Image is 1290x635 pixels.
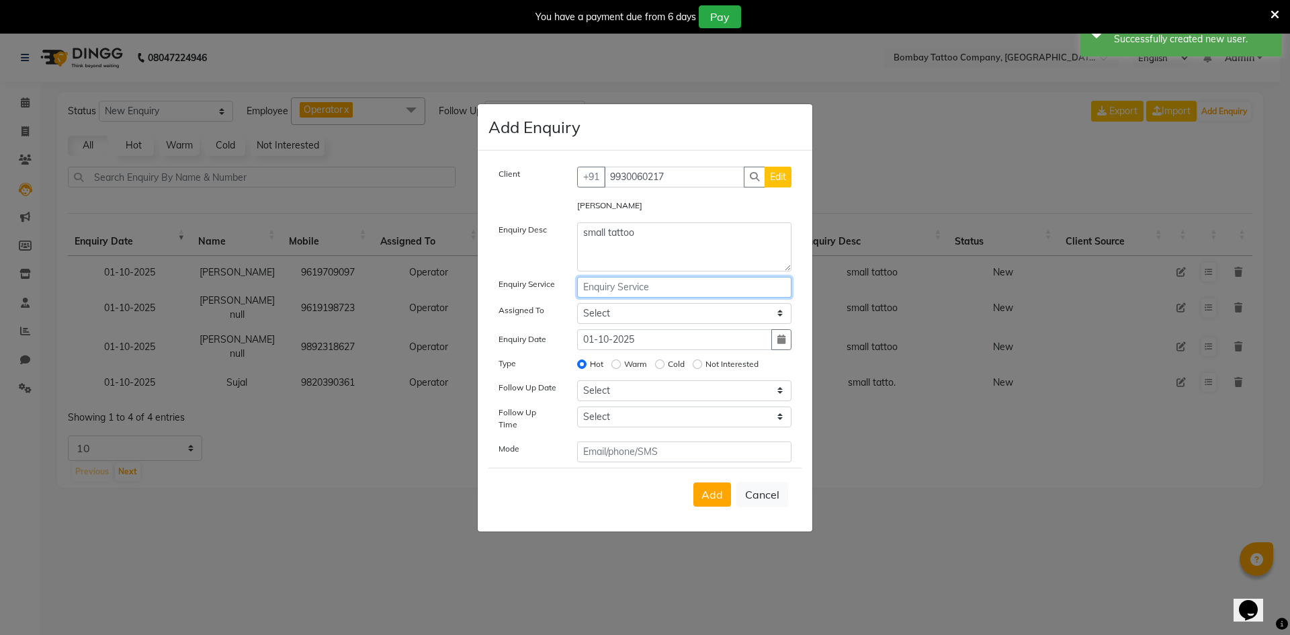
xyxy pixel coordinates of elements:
[699,5,741,28] button: Pay
[499,382,556,394] label: Follow Up Date
[701,488,723,501] span: Add
[499,224,547,236] label: Enquiry Desc
[499,333,546,345] label: Enquiry Date
[590,358,603,370] label: Hot
[499,357,516,370] label: Type
[499,407,557,431] label: Follow Up Time
[705,358,759,370] label: Not Interested
[488,115,580,139] h4: Add Enquiry
[577,441,792,462] input: Email/phone/SMS
[1234,581,1277,622] iframe: chat widget
[736,482,788,507] button: Cancel
[535,10,696,24] div: You have a payment due from 6 days
[499,304,544,316] label: Assigned To
[668,358,685,370] label: Cold
[604,167,745,187] input: Search by Name/Mobile/Email/Code
[770,171,786,183] span: Edit
[499,168,520,180] label: Client
[499,278,555,290] label: Enquiry Service
[693,482,731,507] button: Add
[765,167,791,187] button: Edit
[577,167,605,187] button: +91
[1114,32,1272,46] div: Successfully created new user.
[624,358,647,370] label: Warm
[577,277,792,298] input: Enquiry Service
[499,443,519,455] label: Mode
[577,200,642,212] label: [PERSON_NAME]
